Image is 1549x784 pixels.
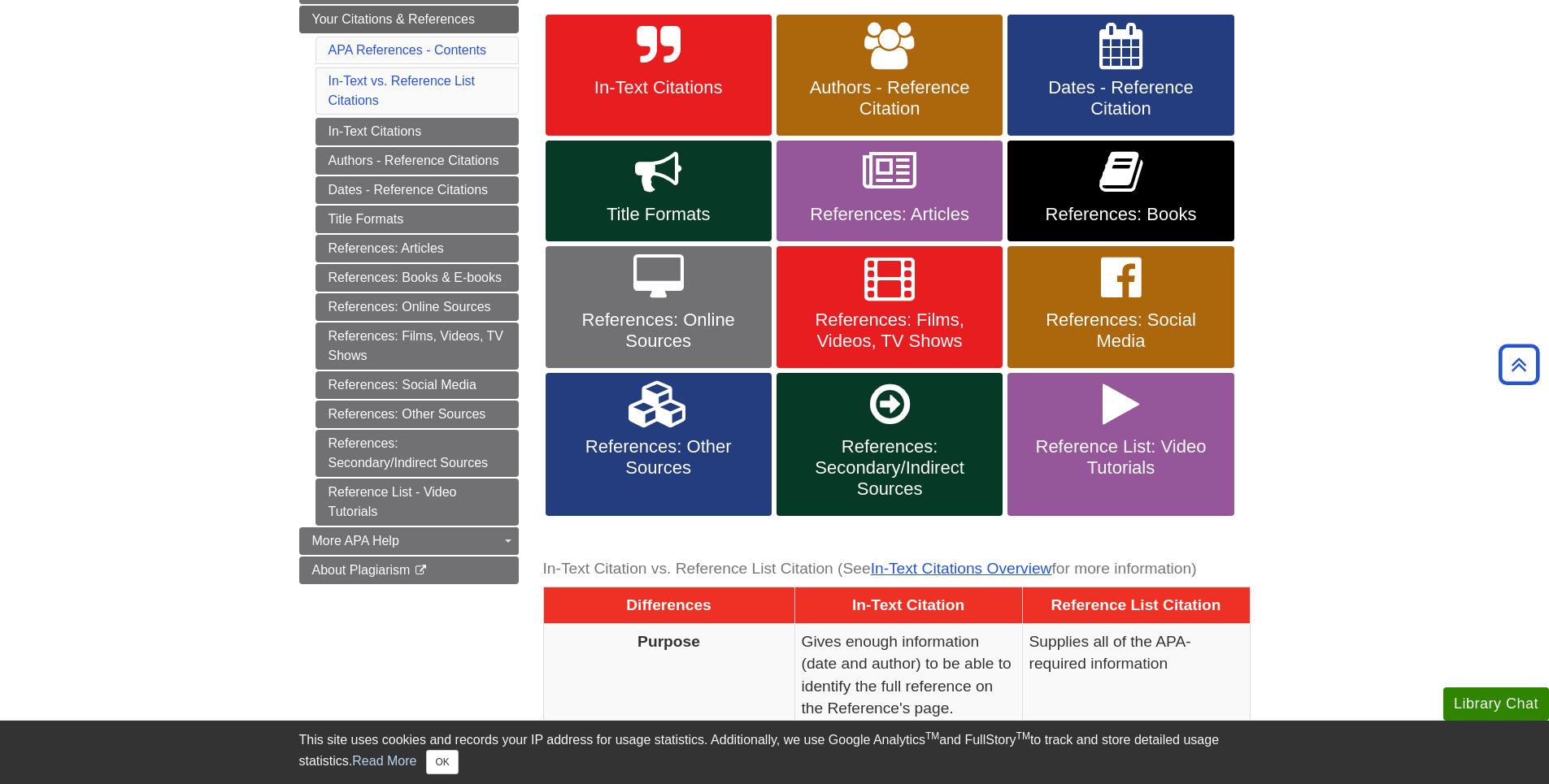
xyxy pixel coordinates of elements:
[1020,310,1221,352] span: References: Social Media
[789,436,990,500] span: References: Secondary/Indirect Sources
[626,596,711,613] span: Differences
[789,77,990,119] span: Authors - Reference Citation
[315,479,519,526] a: Reference List - Video Tutorials
[1020,436,1221,479] span: Reference List: Video Tutorials
[1016,730,1030,742] sup: TM
[1020,77,1221,119] span: Dates - Reference Citation
[558,436,759,479] span: References: Other Sources
[777,373,1003,516] a: References: Secondary/Indirect Sources
[315,147,519,175] a: Authors - Reference Citations
[315,323,519,370] a: References: Films, Videos, TV Shows
[1493,353,1545,375] a: Back to Top
[329,74,476,107] a: In-Text vs. Reference List Citations
[794,623,1022,726] td: Gives enough information (date and author) to be able to identify the full reference on the Refer...
[543,551,1251,587] caption: In-Text Citation vs. Reference List Citation (See for more information)
[414,565,428,576] i: This link opens in a new window
[777,246,1003,368] a: References: Films, Videos, TV Shows
[312,12,475,26] span: Your Citations & References
[352,754,416,768] a: Read More
[558,204,759,225] span: Title Formats
[558,77,759,98] span: In-Text Citations
[546,373,772,516] a: References: Other Sources
[426,750,458,774] button: Close
[871,560,1052,577] a: In-Text Citations Overview
[315,176,519,204] a: Dates - Reference Citations
[1020,204,1221,225] span: References: Books
[550,630,788,652] p: Purpose
[315,401,519,428] a: References: Other Sources
[315,371,519,399] a: References: Social Media
[315,206,519,233] a: Title Formats
[1051,596,1221,613] span: Reference List Citation
[299,557,519,584] a: About Plagiarism
[1007,15,1234,136] a: Dates - Reference Citation
[1443,687,1549,721] button: Library Chat
[777,15,1003,136] a: Authors - Reference Citation
[329,43,486,57] a: APA References - Contents
[558,310,759,352] span: References: Online Sources
[789,310,990,352] span: References: Films, Videos, TV Shows
[315,293,519,321] a: References: Online Sources
[299,527,519,555] a: More APA Help
[315,430,519,477] a: References: Secondary/Indirect Sources
[546,141,772,241] a: Title Formats
[315,118,519,145] a: In-Text Citations
[315,235,519,262] a: References: Articles
[1007,373,1234,516] a: Reference List: Video Tutorials
[546,246,772,368] a: References: Online Sources
[852,596,964,613] span: In-Text Citation
[777,141,1003,241] a: References: Articles
[1007,246,1234,368] a: References: Social Media
[789,204,990,225] span: References: Articles
[1007,141,1234,241] a: References: Books
[299,6,519,33] a: Your Citations & References
[925,730,939,742] sup: TM
[1022,623,1250,726] td: Supplies all of the APA-required information
[546,15,772,136] a: In-Text Citations
[299,730,1251,774] div: This site uses cookies and records your IP address for usage statistics. Additionally, we use Goo...
[315,264,519,292] a: References: Books & E-books
[312,563,411,577] span: About Plagiarism
[312,534,399,548] span: More APA Help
